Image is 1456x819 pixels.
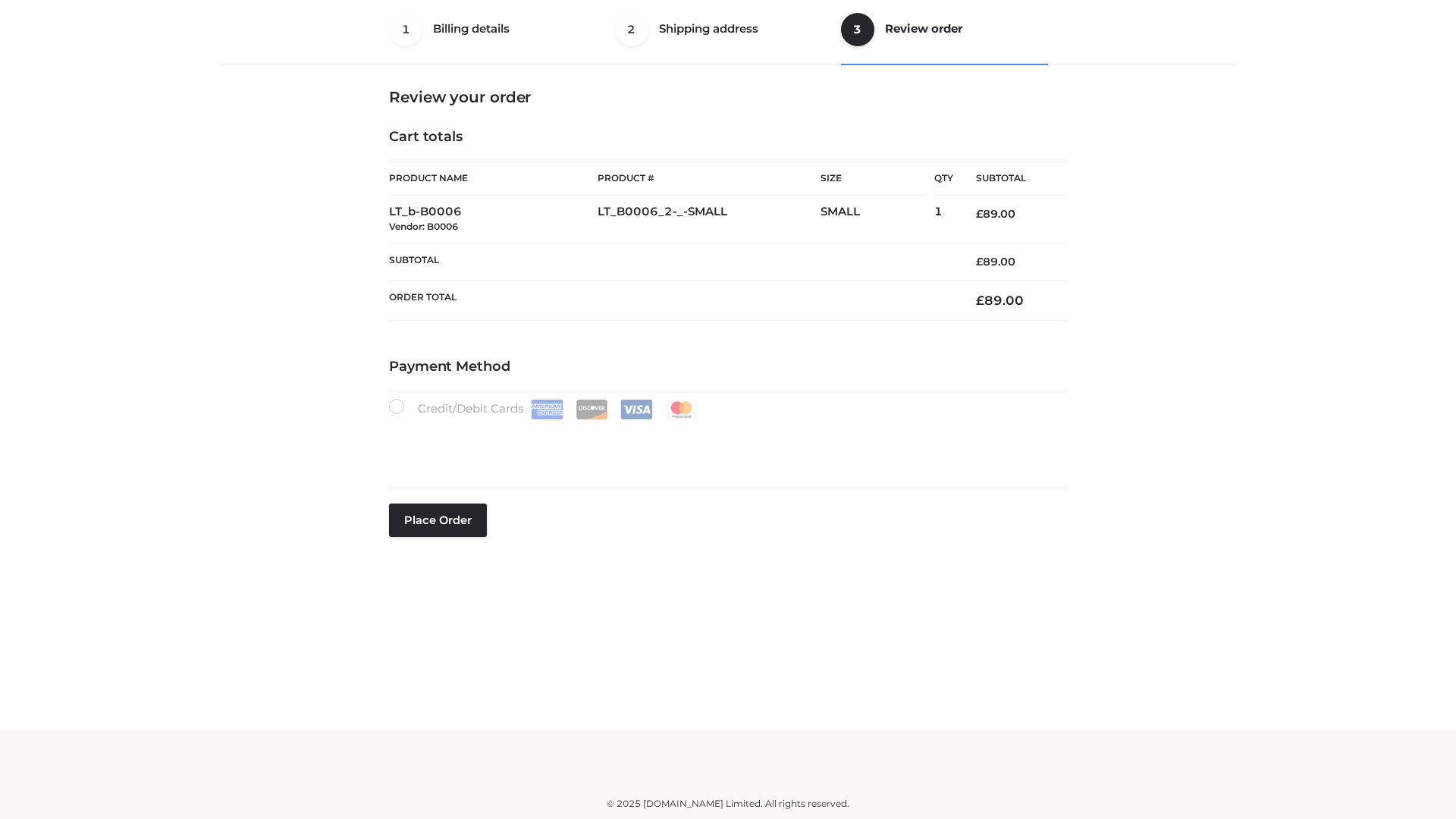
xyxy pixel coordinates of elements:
bdi: 89.00 [976,255,1015,268]
img: Visa [620,400,653,419]
img: Amex [531,400,563,419]
label: Credit/Debit Cards [389,399,699,419]
td: 1 [934,196,953,243]
th: Product # [598,161,821,196]
td: SMALL [821,196,934,243]
th: Order Total [389,281,953,321]
th: Subtotal [389,243,953,280]
bdi: 89.00 [976,293,1024,308]
div: © 2025 [DOMAIN_NAME] Limited. All rights reserved. [225,796,1231,811]
small: Vendor: B0006 [389,221,458,232]
td: LT_b-B0006 [389,196,598,243]
th: Size [821,162,927,196]
img: Mastercard [665,400,698,419]
img: Discover [576,400,608,419]
bdi: 89.00 [976,207,1015,221]
td: LT_B0006_2-_-SMALL [598,196,821,243]
h3: Review your order [389,88,1067,106]
span: £ [976,207,983,221]
h4: Payment Method [389,359,1067,375]
h4: Cart totals [389,129,1067,146]
th: Subtotal [953,162,1067,196]
th: Product Name [389,161,598,196]
th: Qty [934,161,953,196]
button: Place order [389,504,487,537]
span: £ [976,293,984,308]
span: £ [976,255,983,268]
iframe: Secure payment input frame [386,416,1064,472]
